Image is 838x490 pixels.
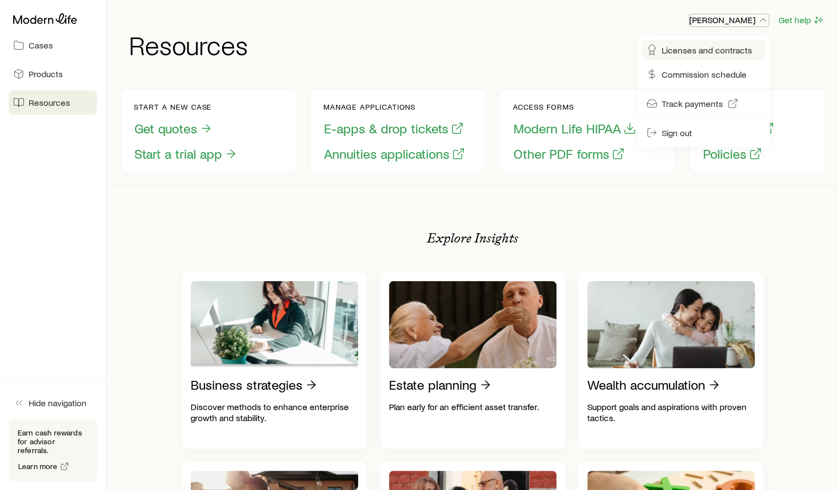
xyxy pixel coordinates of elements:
p: Explore Insights [427,230,518,246]
p: Access forms [513,103,637,111]
button: E-apps & drop tickets [323,120,464,137]
span: Cases [29,40,53,51]
p: Start a new case [134,103,238,111]
a: Resources [9,90,97,115]
a: Track payments [642,94,765,114]
button: Hide navigation [9,391,97,415]
button: Start a trial app [134,146,238,163]
span: Track payments [662,98,723,109]
h1: Resources [129,31,825,58]
a: Cases [9,33,97,57]
p: Estate planning [389,377,477,392]
a: Estate planningPlan early for an efficient asset transfer. [380,272,565,449]
span: Products [29,68,63,79]
img: Business strategies [191,281,358,368]
p: Support goals and aspirations with proven tactics. [587,401,755,423]
p: [PERSON_NAME] [689,14,769,25]
img: Wealth accumulation [587,281,755,368]
p: Business strategies [191,377,302,392]
p: Wealth accumulation [587,377,705,392]
a: Business strategiesDiscover methods to enhance enterprise growth and stability. [182,272,367,449]
button: Sign out [642,123,765,143]
p: Manage applications [323,103,466,111]
img: Estate planning [389,281,556,368]
a: Products [9,62,97,86]
span: Hide navigation [29,397,86,408]
button: Policies [702,146,763,163]
p: Discover methods to enhance enterprise growth and stability. [191,401,358,423]
button: [PERSON_NAME] [689,14,769,27]
button: Get help [778,14,825,26]
a: Licenses and contracts [642,40,765,60]
button: Modern Life HIPAA [513,120,637,137]
button: Annuities applications [323,146,466,163]
p: Plan early for an efficient asset transfer. [389,401,556,412]
span: Resources [29,97,70,108]
p: Earn cash rewards for advisor referrals. [18,428,88,455]
a: Commission schedule [642,64,765,84]
button: Other PDF forms [513,146,625,163]
button: Get quotes [134,120,213,137]
a: Wealth accumulationSupport goals and aspirations with proven tactics. [579,272,764,449]
div: Earn cash rewards for advisor referrals.Learn more [9,419,97,481]
span: Commission schedule [662,69,747,80]
span: Sign out [662,127,692,138]
span: Learn more [18,462,58,470]
span: Licenses and contracts [662,45,752,56]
